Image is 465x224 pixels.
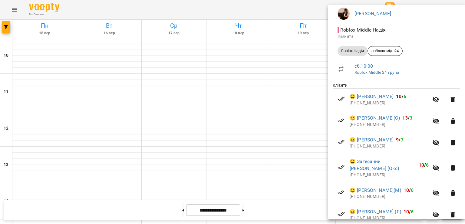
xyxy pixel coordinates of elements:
a: сб , 10:00 [355,63,373,69]
b: / [404,209,414,215]
span: 7 [401,137,404,143]
p: [PHONE_NUMBER] [350,194,429,200]
p: [PHONE_NUMBER] [350,122,429,128]
b: / [402,115,413,121]
b: / [404,187,414,193]
span: 10 [419,162,424,168]
a: [PERSON_NAME] [355,11,391,16]
span: 6 [411,209,414,215]
span: - Roblox Middle Надія [338,27,387,33]
svg: Візит сплачено [338,117,345,124]
svg: Візит сплачено [338,210,345,218]
svg: Візит сплачено [338,189,345,196]
a: 😀 [PERSON_NAME].(Я) [350,208,401,216]
b: / [419,162,429,168]
a: 😀 [PERSON_NAME](М) [350,187,401,194]
p: Кімната [338,33,455,39]
a: 😀 [PERSON_NAME](С) [350,114,400,122]
a: Roblox Middle 24 група [355,70,399,75]
b: / [396,93,406,99]
a: 😀 [PERSON_NAME] [350,136,394,144]
a: 😀 Затесаний [PERSON_NAME] (Окс) [350,158,416,172]
img: f1c8304d7b699b11ef2dd1d838014dff.jpg [338,8,350,20]
p: [PHONE_NUMBER] [350,172,429,178]
b: / [396,137,403,143]
span: 10 [404,209,409,215]
span: 9 [396,137,399,143]
span: 6 [404,93,406,99]
span: 6 [426,162,429,168]
p: [PHONE_NUMBER] [350,215,429,221]
p: [PHONE_NUMBER] [350,143,429,149]
span: 10 [396,93,401,99]
div: роблоксмідл24 [368,46,403,56]
span: 10 [404,187,409,193]
span: роблоксмідл24 [368,48,402,54]
span: 6 [411,187,414,193]
p: [PHONE_NUMBER] [350,100,429,106]
span: Roblox Надія [338,48,368,54]
span: 13 [402,115,408,121]
a: 😀 [PERSON_NAME] [350,93,394,100]
span: 3 [410,115,412,121]
svg: Візит сплачено [338,138,345,146]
